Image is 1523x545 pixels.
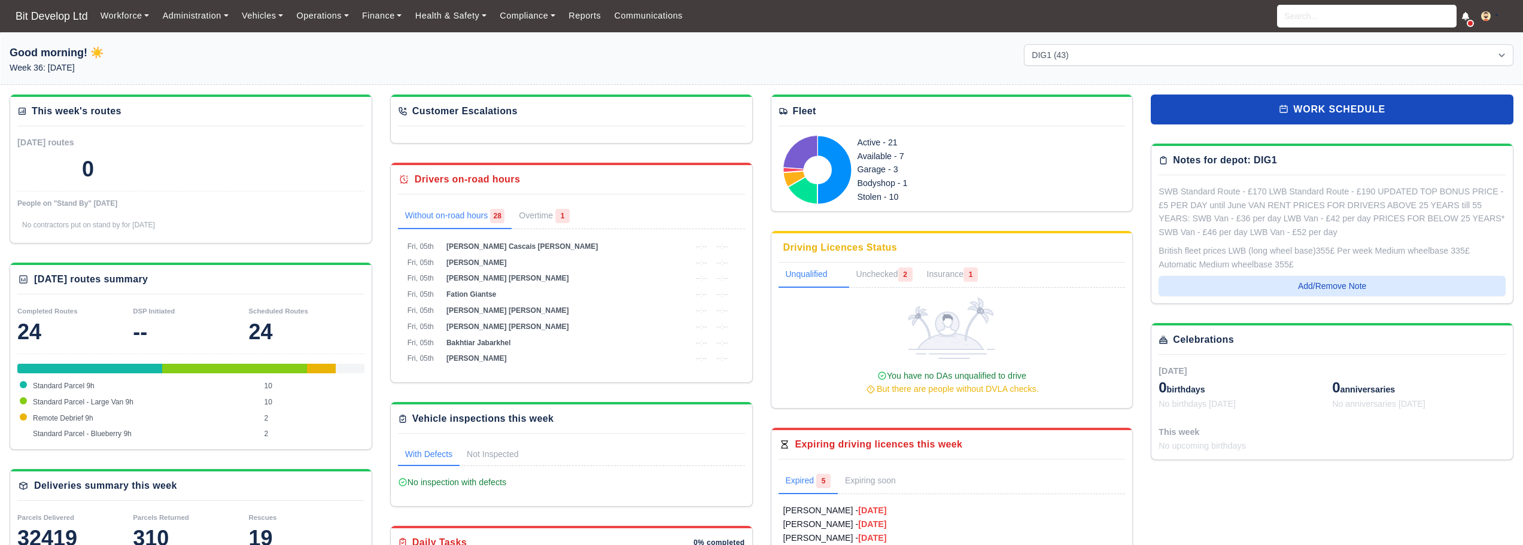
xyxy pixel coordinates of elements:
a: Health & Safety [409,4,494,28]
span: 0 [1159,379,1166,395]
span: --:-- [695,274,707,282]
div: [DATE] routes summary [34,272,148,287]
div: birthdays [1159,378,1332,397]
span: Fri, 05th [408,354,434,363]
span: 2 [898,267,913,282]
div: Standard Parcel - Large Van 9h [162,364,307,373]
a: Finance [355,4,409,28]
span: [PERSON_NAME] [PERSON_NAME] [446,274,569,282]
span: Fri, 05th [408,322,434,331]
span: Fation Giantse [446,290,496,299]
span: --:-- [716,354,728,363]
td: 10 [262,378,364,394]
span: --:-- [716,290,728,299]
span: 1 [963,267,978,282]
div: Fleet [793,104,816,118]
a: work schedule [1151,95,1513,124]
div: 24 [17,320,133,344]
small: Parcels Returned [133,514,189,521]
span: No anniversaries [DATE] [1332,399,1425,409]
p: Week 36: [DATE] [10,61,499,75]
div: SWB Standard Route - £170 LWB Standard Route - £190 UPDATED TOP BONUS PRICE - £5 PER DAY until Ju... [1159,185,1506,239]
span: [PERSON_NAME] Cascais [PERSON_NAME] [446,242,598,251]
a: [PERSON_NAME] -[DATE] [783,531,1121,545]
small: Scheduled Routes [249,307,308,315]
div: British fleet prices LWB (long wheel base)355£ Per week Medium wheelbase 335£ Automatic Medium wh... [1159,244,1506,272]
div: People on "Stand By" [DATE] [17,199,364,208]
span: --:-- [695,306,707,315]
small: DSP Initiated [133,307,175,315]
span: No upcoming birthdays [1159,441,1246,450]
a: Without on-road hours [398,204,512,229]
small: Rescues [249,514,277,521]
span: Fri, 05th [408,306,434,315]
div: Driving Licences Status [783,240,898,255]
a: Overtime [512,204,577,229]
div: Notes for depot: DIG1 [1173,153,1277,168]
a: Communications [607,4,689,28]
div: Customer Escalations [412,104,518,118]
span: --:-- [695,290,707,299]
div: Active - 21 [858,136,1031,150]
a: Unqualified [779,263,849,288]
a: Vehicles [235,4,290,28]
div: But there are people without DVLA checks. [783,382,1121,396]
span: Fri, 05th [408,258,434,267]
a: [PERSON_NAME] -[DATE] [783,504,1121,517]
a: Reports [562,4,607,28]
div: -- [133,320,248,344]
div: [DATE] routes [17,136,191,150]
div: 0 [82,157,94,181]
a: Unchecked [849,263,920,288]
div: Available - 7 [858,150,1031,163]
small: Parcels Delivered [17,514,74,521]
div: 24 [249,320,364,344]
span: --:-- [695,322,707,331]
div: This week's routes [32,104,121,118]
span: Standard Parcel 9h [33,382,95,390]
div: anniversaries [1332,378,1506,397]
a: Operations [290,4,355,28]
div: Bodyshop - 1 [858,176,1031,190]
h1: Good morning! ☀️ [10,44,499,61]
a: Workforce [94,4,156,28]
span: 28 [490,209,504,223]
input: Search... [1277,5,1457,28]
div: Stolen - 10 [858,190,1031,204]
div: Expiring driving licences this week [795,437,963,452]
span: 0 [1332,379,1340,395]
span: 1 [555,209,570,223]
span: Standard Parcel - Large Van 9h [33,398,133,406]
span: Remote Debrief 9h [33,414,93,422]
span: Standard Parcel - Blueberry 9h [33,430,132,438]
span: [PERSON_NAME] [PERSON_NAME] [446,322,569,331]
span: --:-- [695,242,707,251]
a: Bit Develop Ltd [10,5,94,28]
div: You have no DAs unqualified to drive [783,369,1121,397]
a: Administration [156,4,235,28]
a: [PERSON_NAME] -[DATE] [783,517,1121,531]
span: Fri, 05th [408,274,434,282]
a: Expiring soon [838,469,920,494]
span: No birthdays [DATE] [1159,399,1236,409]
div: Standard Parcel 9h [17,364,162,373]
span: --:-- [695,258,707,267]
span: 5 [816,474,831,488]
strong: [DATE] [858,533,886,543]
span: No contractors put on stand by for [DATE] [22,221,155,229]
a: Compliance [493,4,562,28]
div: Standard Parcel - Blueberry 9h [336,364,364,373]
span: Bakhtiar Jabarkhel [446,339,510,347]
div: Vehicle inspections this week [412,412,554,426]
span: [PERSON_NAME] [446,354,507,363]
div: Garage - 3 [858,163,1031,176]
a: Not Inspected [460,443,525,466]
div: Remote Debrief 9h [307,364,336,373]
button: Add/Remove Note [1159,276,1506,296]
span: [PERSON_NAME] [PERSON_NAME] [446,306,569,315]
span: --:-- [695,354,707,363]
div: Deliveries summary this week [34,479,177,493]
span: --:-- [716,258,728,267]
span: Fri, 05th [408,242,434,251]
td: 10 [262,394,364,410]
